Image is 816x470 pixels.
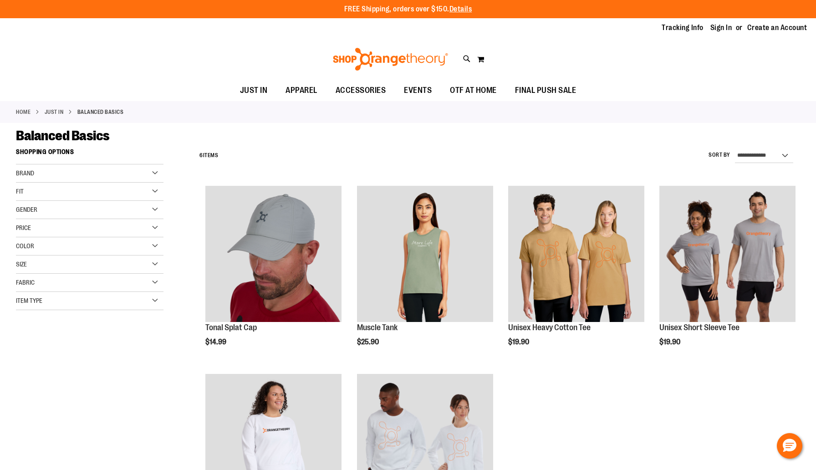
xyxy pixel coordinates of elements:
[326,80,395,101] a: ACCESSORIES
[508,186,644,323] a: Unisex Heavy Cotton Tee
[449,5,472,13] a: Details
[16,169,34,177] span: Brand
[16,242,34,250] span: Color
[659,186,796,322] img: Unisex Short Sleeve Tee
[331,48,449,71] img: Shop Orangetheory
[450,80,497,101] span: OTF AT HOME
[16,261,27,268] span: Size
[777,433,802,459] button: Hello, have a question? Let’s chat.
[199,148,218,163] h2: Items
[16,188,24,195] span: Fit
[16,108,31,116] a: Home
[747,23,807,33] a: Create an Account
[240,80,268,101] span: JUST IN
[655,181,800,369] div: product
[441,80,506,101] a: OTF AT HOME
[16,292,163,310] div: Item Type
[16,274,163,292] div: Fabric
[77,108,124,116] strong: Balanced Basics
[286,80,317,101] span: APPAREL
[515,80,576,101] span: FINAL PUSH SALE
[199,152,203,158] span: 6
[205,338,228,346] span: $14.99
[344,4,472,15] p: FREE Shipping, orders over $150.
[508,323,591,332] a: Unisex Heavy Cotton Tee
[16,183,163,201] div: Fit
[357,323,398,332] a: Muscle Tank
[508,338,530,346] span: $19.90
[336,80,386,101] span: ACCESSORIES
[16,224,31,231] span: Price
[16,219,163,237] div: Price
[710,23,732,33] a: Sign In
[16,206,37,213] span: Gender
[205,186,342,323] a: Product image for Grey Tonal Splat Cap
[504,181,649,369] div: product
[16,279,35,286] span: Fabric
[662,23,704,33] a: Tracking Info
[205,186,342,322] img: Product image for Grey Tonal Splat Cap
[205,323,257,332] a: Tonal Splat Cap
[506,80,586,101] a: FINAL PUSH SALE
[357,186,493,323] a: Muscle Tank
[659,186,796,323] a: Unisex Short Sleeve Tee
[276,80,326,101] a: APPAREL
[16,128,110,143] span: Balanced Basics
[16,237,163,255] div: Color
[231,80,277,101] a: JUST IN
[659,323,739,332] a: Unisex Short Sleeve Tee
[16,144,163,164] strong: Shopping Options
[16,201,163,219] div: Gender
[659,338,682,346] span: $19.90
[16,255,163,274] div: Size
[395,80,441,101] a: EVENTS
[357,186,493,322] img: Muscle Tank
[404,80,432,101] span: EVENTS
[508,186,644,322] img: Unisex Heavy Cotton Tee
[16,164,163,183] div: Brand
[709,151,730,159] label: Sort By
[352,181,498,369] div: product
[45,108,64,116] a: JUST IN
[357,338,380,346] span: $25.90
[201,181,346,369] div: product
[16,297,42,304] span: Item Type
